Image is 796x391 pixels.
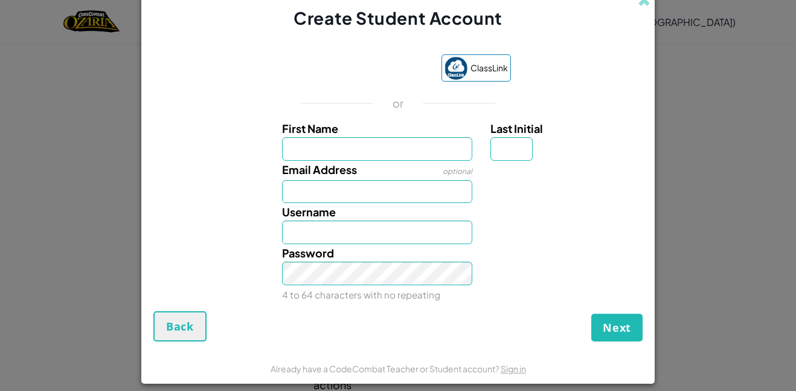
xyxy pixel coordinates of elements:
span: Create Student Account [294,7,502,28]
span: Username [282,205,336,219]
span: Last Initial [490,121,543,135]
span: Email Address [282,163,357,176]
img: classlink-logo-small.png [445,57,467,80]
button: Next [591,314,643,341]
span: optional [443,167,472,176]
p: or [393,96,404,111]
a: Sign in [501,363,526,374]
span: Already have a CodeCombat Teacher or Student account? [271,363,501,374]
span: Back [166,319,194,334]
span: Password [282,246,334,260]
iframe: Sign in with Google Button [279,56,435,83]
button: Back [153,311,207,341]
small: 4 to 64 characters with no repeating [282,289,440,300]
span: Next [603,320,631,335]
span: First Name [282,121,338,135]
span: ClassLink [470,59,508,77]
